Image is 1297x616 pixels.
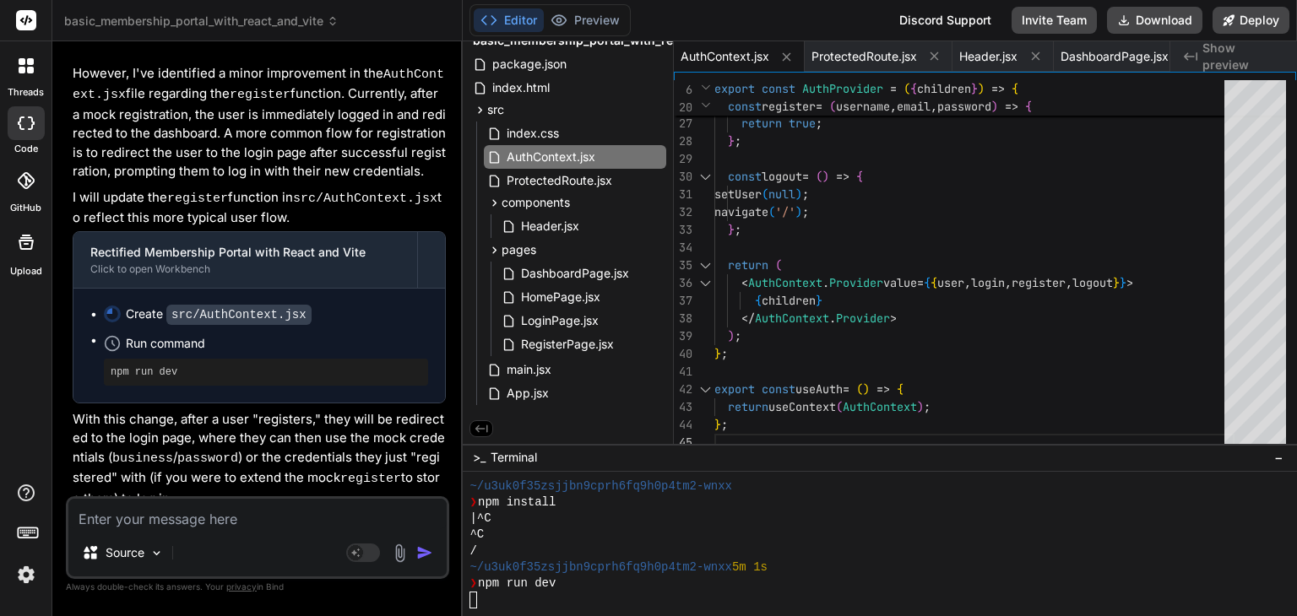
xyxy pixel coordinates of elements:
[714,417,721,432] span: }
[293,192,437,206] code: src/AuthContext.jsx
[10,264,42,278] label: Upload
[694,381,716,398] div: Click to collapse the range.
[917,399,924,414] span: )
[1012,275,1066,290] span: register
[714,81,755,96] span: export
[843,399,917,414] span: AuthContext
[519,334,616,354] span: RegisterPage.jsx
[714,346,721,361] span: }
[816,293,822,308] span: }
[822,275,829,290] span: .
[876,381,890,397] span: =>
[674,434,692,451] div: 45
[856,381,863,397] span: (
[694,274,716,292] div: Click to collapse the range.
[829,311,836,326] span: .
[728,257,768,273] span: return
[519,311,600,331] span: LoginPage.jsx
[674,345,692,363] div: 40
[741,311,755,326] span: </
[1066,275,1072,290] span: ,
[64,13,339,30] span: basic_membership_portal_with_react_and_vite
[12,560,41,589] img: settings
[10,201,41,215] label: GitHub
[768,399,836,414] span: useContext
[502,241,536,258] span: pages
[964,275,971,290] span: ,
[1025,99,1032,114] span: {
[762,169,802,184] span: logout
[519,287,602,307] span: HomePage.jsx
[674,363,692,381] div: 41
[728,169,762,184] span: const
[897,381,904,397] span: {
[674,239,692,257] div: 34
[491,54,568,74] span: package.json
[469,478,732,494] span: ~/u3uk0f35zsjjbn9cprh6fq9h0p4tm2-wnxx
[230,88,290,102] code: register
[674,327,692,345] div: 39
[1113,275,1120,290] span: }
[1012,7,1097,34] button: Invite Team
[1107,7,1202,34] button: Download
[126,335,428,352] span: Run command
[762,99,816,114] span: register
[991,81,1005,96] span: =>
[802,204,809,219] span: ;
[226,581,257,592] span: privacy
[674,221,692,239] div: 33
[890,99,897,114] span: ,
[474,8,544,32] button: Editor
[505,147,597,167] span: AuthContext.jsx
[863,381,870,397] span: )
[802,186,809,202] span: ;
[775,257,782,273] span: (
[674,81,692,99] span: 6
[1274,449,1283,466] span: −
[473,449,486,466] span: >_
[126,305,312,323] div: Create
[762,186,768,202] span: (
[519,263,631,284] span: DashboardPage.jsx
[1005,275,1012,290] span: ,
[802,81,883,96] span: AuthProvider
[694,168,716,186] div: Click to collapse the range.
[1005,99,1018,114] span: =>
[469,575,478,592] span: ❯
[478,494,556,511] span: npm install
[1271,444,1287,471] button: −
[73,410,446,509] p: With this change, after a user "registers," they will be redirected to the login page, where they...
[694,257,716,274] div: Click to collapse the range.
[789,116,816,131] span: true
[755,311,829,326] span: AuthContext
[714,381,755,397] span: export
[937,99,991,114] span: password
[544,8,627,32] button: Preview
[681,48,769,65] span: AuthContext.jsx
[73,188,446,228] p: I will update the function in to reflect this more typical user flow.
[836,169,849,184] span: =>
[822,169,829,184] span: )
[167,192,228,206] code: register
[106,544,144,561] p: Source
[732,559,768,575] span: 5m 1s
[924,399,931,414] span: ;
[73,232,417,288] button: Rectified Membership Portal with React and ViteClick to open Workbench
[340,472,401,486] code: register
[775,204,795,219] span: '/'
[674,186,692,203] div: 31
[735,222,741,237] span: ;
[90,244,400,261] div: Rectified Membership Portal with React and Vite
[674,115,692,132] div: 27
[931,99,937,114] span: ,
[478,575,556,592] span: npm run dev
[674,398,692,416] div: 43
[728,99,762,114] span: const
[90,262,400,276] div: Click to open Workbench
[748,275,822,290] span: AuthContext
[1213,7,1289,34] button: Deploy
[491,449,537,466] span: Terminal
[741,275,748,290] span: <
[795,381,843,397] span: useAuth
[177,451,238,466] code: password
